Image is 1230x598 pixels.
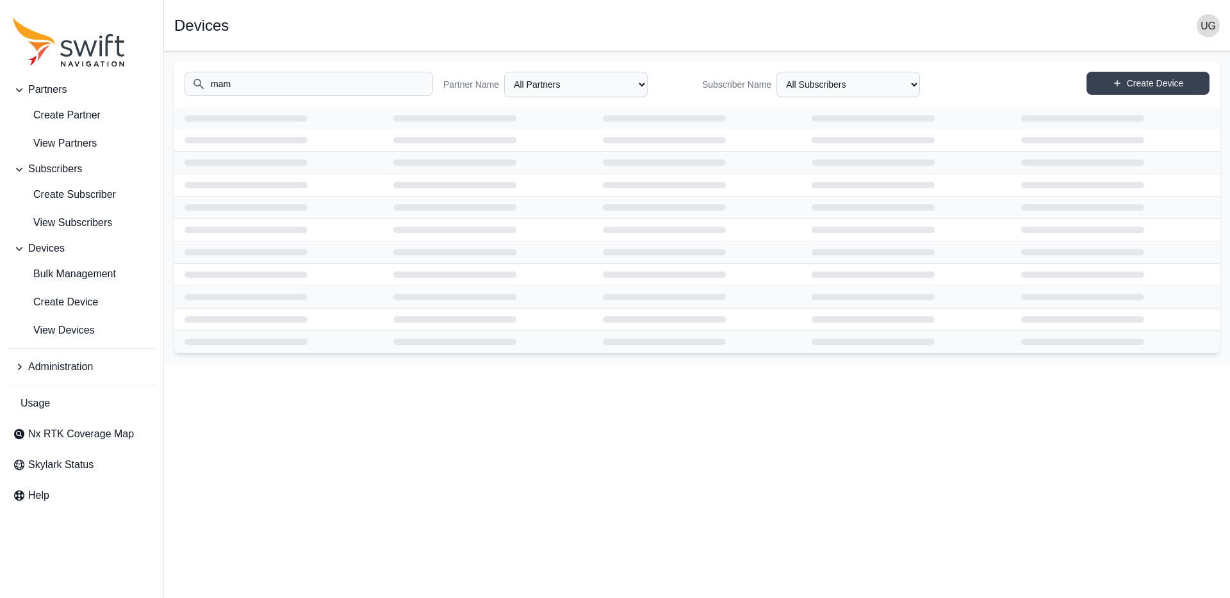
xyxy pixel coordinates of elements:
a: Help [8,483,156,508]
span: Nx RTK Coverage Map [28,426,134,442]
a: View Subscribers [8,210,156,236]
span: Help [28,488,49,503]
a: View Devices [8,318,156,343]
span: Create Subscriber [13,187,116,202]
span: Create Partner [13,108,101,123]
button: Partners [8,77,156,102]
button: Subscribers [8,156,156,182]
span: Skylark Status [28,457,94,473]
label: Subscriber Name [702,78,771,91]
span: View Subscribers [13,215,112,230]
a: Skylark Status [8,452,156,478]
a: Bulk Management [8,261,156,287]
span: Administration [28,359,93,375]
img: user photo [1197,14,1220,37]
h1: Devices [174,18,229,33]
span: Subscribers [28,161,82,177]
a: Nx RTK Coverage Map [8,421,156,447]
a: create-partner [8,102,156,128]
input: Search [184,72,433,96]
span: View Partners [13,136,97,151]
a: Create Device [8,289,156,315]
label: Partner Name [443,78,499,91]
span: View Devices [13,323,95,338]
a: Create Subscriber [8,182,156,207]
span: Partners [28,82,67,97]
select: Subscriber [776,72,920,97]
span: Usage [20,396,50,411]
button: Administration [8,354,156,380]
button: Devices [8,236,156,261]
span: Devices [28,241,65,256]
span: Bulk Management [13,266,116,282]
a: Usage [8,391,156,416]
span: Create Device [13,295,98,310]
select: Partner Name [504,72,648,97]
a: Create Device [1086,72,1209,95]
a: View Partners [8,131,156,156]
